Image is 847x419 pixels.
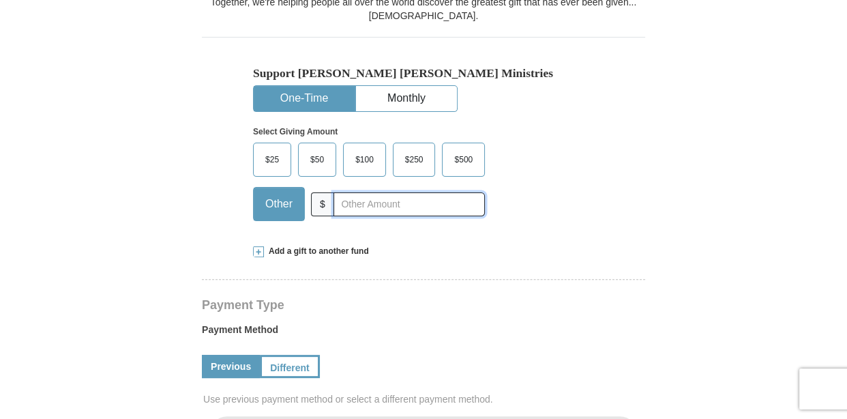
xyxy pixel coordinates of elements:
strong: Select Giving Amount [253,127,338,136]
a: Different [260,355,320,378]
span: $100 [348,149,381,170]
h4: Payment Type [202,300,645,310]
h5: Support [PERSON_NAME] [PERSON_NAME] Ministries [253,66,594,81]
span: Use previous payment method or select a different payment method. [203,392,647,406]
button: Monthly [356,86,457,111]
button: One-Time [254,86,355,111]
span: $50 [303,149,331,170]
span: Other [258,194,299,214]
a: Previous [202,355,260,378]
span: $500 [447,149,479,170]
span: $250 [398,149,430,170]
label: Payment Method [202,323,645,343]
span: Add a gift to another fund [264,246,369,257]
span: $ [311,192,334,216]
span: $25 [258,149,286,170]
input: Other Amount [333,192,485,216]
